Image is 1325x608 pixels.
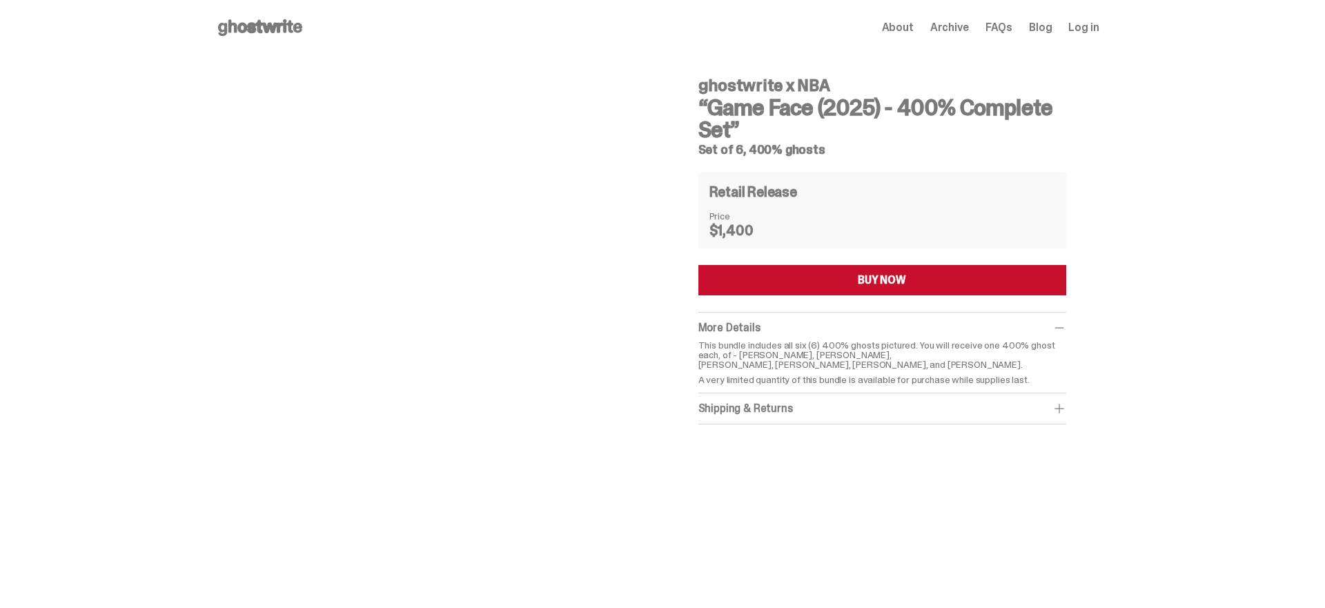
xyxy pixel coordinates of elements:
a: Log in [1068,22,1099,33]
dd: $1,400 [709,224,778,237]
h3: “Game Face (2025) - 400% Complete Set” [698,97,1066,141]
h4: Retail Release [709,185,797,199]
dt: Price [709,211,778,221]
a: Archive [930,22,969,33]
h5: Set of 6, 400% ghosts [698,144,1066,156]
a: Blog [1029,22,1052,33]
p: This bundle includes all six (6) 400% ghosts pictured. You will receive one 400% ghost each, of -... [698,340,1066,369]
p: A very limited quantity of this bundle is available for purchase while supplies last. [698,375,1066,384]
div: Shipping & Returns [698,402,1066,415]
a: About [882,22,914,33]
a: FAQs [985,22,1012,33]
span: More Details [698,320,760,335]
div: BUY NOW [858,275,906,286]
button: BUY NOW [698,265,1066,295]
h4: ghostwrite x NBA [698,77,1066,94]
